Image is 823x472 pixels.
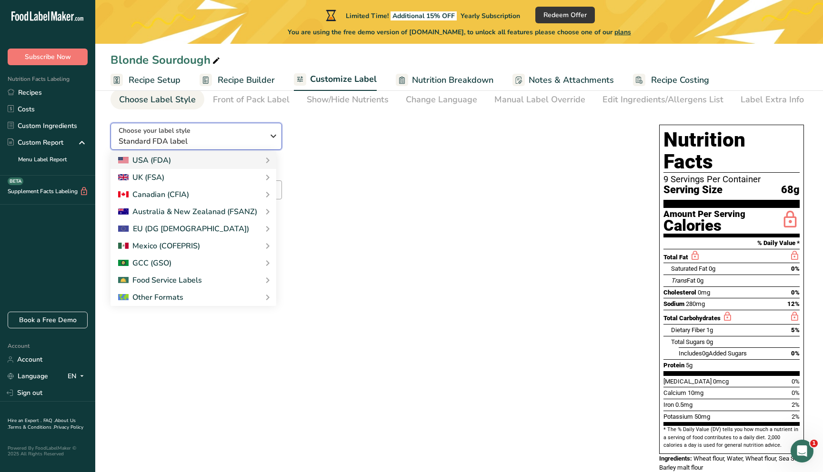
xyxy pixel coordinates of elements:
div: Show/Hide Nutrients [307,93,389,106]
a: Language [8,368,48,384]
section: * The % Daily Value (DV) tells you how much a nutrient in a serving of food contributes to a dail... [663,426,800,449]
div: 9 Servings Per Container [663,175,800,184]
span: 0% [791,265,800,272]
span: Redeem Offer [543,10,587,20]
span: 280mg [686,300,705,307]
div: Mexico (COFEPRIS) [118,240,200,252]
span: 0% [792,378,800,385]
img: 2Q== [118,260,129,266]
span: Total Carbohydrates [663,315,721,322]
span: 68g [781,184,800,196]
div: EU (DG [DEMOGRAPHIC_DATA]) [118,223,249,235]
a: Recipe Costing [633,69,709,91]
span: Protein [663,362,684,369]
span: 2% [792,413,800,420]
a: Terms & Conditions . [8,424,54,431]
a: FAQ . [43,417,55,424]
span: 5% [791,326,800,334]
div: EN [68,371,88,382]
span: Potassium [663,413,693,420]
span: Includes Added Sugars [679,350,747,357]
span: Saturated Fat [671,265,707,272]
span: 0.5mg [675,401,693,408]
span: 0g [697,277,703,284]
span: 0g [709,265,715,272]
span: Notes & Attachments [529,74,614,87]
a: Notes & Attachments [512,69,614,91]
span: 0mg [698,289,710,296]
span: 0mcg [713,378,729,385]
span: Recipe Costing [651,74,709,87]
i: Trans [671,277,687,284]
a: Hire an Expert . [8,417,41,424]
iframe: Intercom live chat [791,440,813,462]
a: Privacy Policy [54,424,83,431]
span: Cholesterol [663,289,696,296]
span: 50mg [694,413,710,420]
div: BETA [8,177,23,185]
a: Nutrition Breakdown [396,69,493,91]
div: Powered By FoodLabelMaker © 2025 All Rights Reserved [8,445,88,457]
a: Customize Label [294,69,377,91]
div: Australia & New Zealanad (FSANZ) [118,206,257,217]
button: Subscribe Now [8,49,88,65]
span: Total Sugars [671,338,705,345]
h1: Nutrition Facts [663,129,800,173]
div: Front of Pack Label [213,93,290,106]
span: Choose your label style [119,126,191,136]
span: 5g [686,362,693,369]
a: Book a Free Demo [8,312,88,328]
span: 0% [791,289,800,296]
span: 0g [706,338,713,345]
span: Standard FDA label [119,136,264,147]
span: 12% [787,300,800,307]
span: Sodium [663,300,684,307]
div: Change Language [406,93,477,106]
div: Manual Label Override [494,93,585,106]
span: 0% [792,389,800,396]
div: UK (FSA) [118,172,164,183]
span: Serving Size [663,184,723,196]
div: Food Service Labels [118,275,202,286]
span: plans [614,28,631,37]
span: Calcium [663,389,686,396]
span: [MEDICAL_DATA] [663,378,712,385]
span: Total Fat [663,254,688,261]
section: % Daily Value * [663,237,800,249]
a: Recipe Builder [200,69,275,91]
span: Recipe Setup [129,74,181,87]
span: 0g [702,350,709,357]
div: Limited Time! [324,10,520,21]
div: Canadian (CFIA) [118,189,189,200]
span: 1 [810,440,818,447]
div: Choose Label Style [119,93,196,106]
span: Recipe Builder [218,74,275,87]
div: Amount Per Serving [663,210,745,219]
span: Customize Label [310,73,377,86]
a: Recipe Setup [110,69,181,91]
div: Calories [663,219,745,233]
span: 0% [791,350,800,357]
div: Edit Ingredients/Allergens List [602,93,723,106]
span: 10mg [688,389,703,396]
button: Choose your label style Standard FDA label [110,123,282,150]
span: Iron [663,401,674,408]
div: Custom Report [8,138,63,147]
span: Yearly Subscription [461,11,520,20]
span: Wheat flour, Water, Wheat flour, Sea Salt, Barley malt flour [659,455,803,472]
div: Label Extra Info [741,93,804,106]
div: GCC (GSO) [118,257,171,269]
span: Subscribe Now [25,52,71,62]
span: Ingredients: [659,455,692,462]
a: About Us . [8,417,76,431]
div: Other Formats [118,292,183,303]
span: 2% [792,401,800,408]
span: Nutrition Breakdown [412,74,493,87]
div: Blonde Sourdough [110,51,222,69]
span: 1g [706,326,713,334]
span: You are using the free demo version of [DOMAIN_NAME], to unlock all features please choose one of... [288,27,631,37]
span: Fat [671,277,695,284]
span: Dietary Fiber [671,326,705,334]
div: USA (FDA) [118,155,171,166]
span: Additional 15% OFF [391,11,457,20]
